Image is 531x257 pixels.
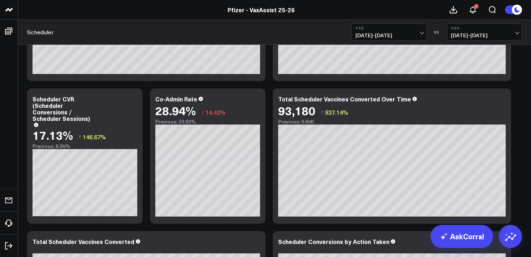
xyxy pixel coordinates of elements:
a: AskCorral [431,225,493,248]
div: 17.13% [33,128,73,141]
div: 93,180 [278,104,315,117]
button: YTD[DATE]-[DATE] [351,23,427,41]
div: Co-Admin Rate [155,95,197,103]
span: ↓ [201,108,204,117]
div: Previous: 33.82% [155,119,260,125]
div: 1 [474,4,479,9]
span: ↑ [78,132,81,141]
span: 837.14% [325,108,348,116]
a: Scheduler [27,28,53,36]
div: Scheduler CVR (Scheduler Conversions / Scheduler Sessions) [33,95,90,122]
span: [DATE] - [DATE] [355,32,423,38]
div: Scheduler Conversions by Action Taken [278,238,389,245]
b: YTD [355,26,423,30]
div: 28.94% [155,104,196,117]
div: Previous: 9.94K [278,119,506,125]
a: Pfizer - VaxAssist 25-26 [228,6,295,14]
span: 146.67% [83,133,106,141]
div: Total Scheduler Vaccines Converted Over Time [278,95,411,103]
button: YoY[DATE]-[DATE] [447,23,522,41]
span: [DATE] - [DATE] [451,32,518,38]
span: 14.43% [206,108,225,116]
b: YoY [451,26,518,30]
span: ↑ [321,108,324,117]
div: VS [430,30,443,34]
div: Total Scheduler Vaccines Converted [33,238,134,245]
div: Previous: 6.95% [33,143,137,149]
